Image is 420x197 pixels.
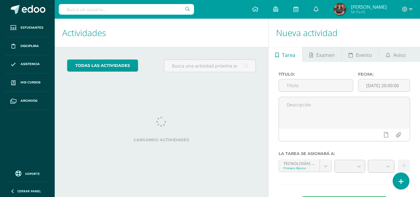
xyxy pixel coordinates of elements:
[379,47,412,62] a: Aviso
[316,48,335,63] span: Examen
[62,19,261,47] h1: Actividades
[351,4,387,10] span: [PERSON_NAME]
[302,47,341,62] a: Examen
[279,72,353,77] label: Título:
[334,3,346,16] img: 9db772e8944e9cd6cbe26e11f8fa7e9a.png
[21,44,39,49] span: Disciplina
[282,48,295,63] span: Tarea
[269,47,302,62] a: Tarea
[67,59,138,72] a: todas las Actividades
[59,4,194,15] input: Busca un usuario...
[279,160,332,172] a: TECNOLOGÍAS DEL APRENDIZAJE Y LA COMUNICACIÓN 'Sección A'Primero Básico
[5,37,50,55] a: Disciplina
[279,151,410,156] label: La tarea se asignará a:
[5,19,50,37] a: Estudiantes
[284,160,315,166] div: TECNOLOGÍAS DEL APRENDIZAJE Y LA COMUNICACIÓN 'Sección A'
[5,73,50,92] a: Mis cursos
[7,169,47,177] a: Soporte
[284,166,315,170] div: Primero Básico
[358,72,410,77] label: Fecha:
[17,189,41,193] span: Cerrar panel
[21,98,37,103] span: Archivos
[21,80,40,85] span: Mis cursos
[356,48,372,63] span: Evento
[21,62,40,67] span: Asistencia
[67,138,256,142] label: Cargando actividades
[25,171,40,176] span: Soporte
[5,55,50,74] a: Asistencia
[279,79,353,91] input: Título
[5,92,50,110] a: Archivos
[358,79,410,91] input: Fecha de entrega
[393,48,406,63] span: Aviso
[276,19,413,47] h1: Nueva actividad
[21,25,43,30] span: Estudiantes
[164,60,255,72] input: Busca una actividad próxima aquí...
[342,47,379,62] a: Evento
[351,9,387,15] span: Mi Perfil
